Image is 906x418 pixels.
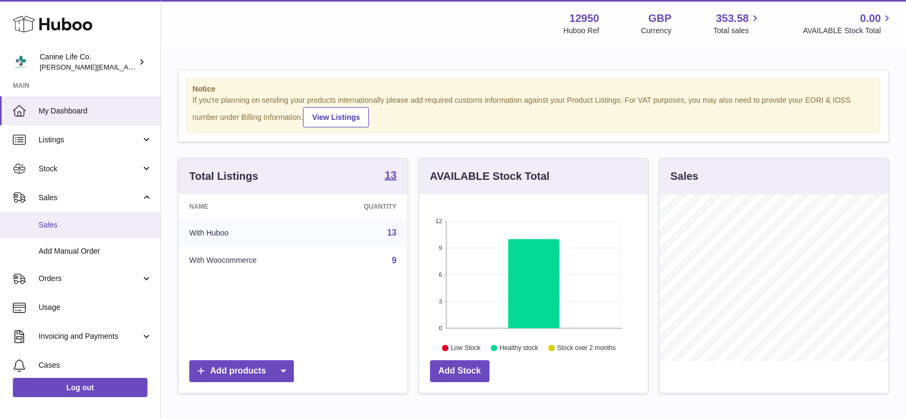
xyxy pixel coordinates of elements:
[713,26,761,36] span: Total sales
[13,378,147,397] a: Log out
[39,106,152,116] span: My Dashboard
[39,331,141,341] span: Invoicing and Payments
[39,220,152,230] span: Sales
[500,344,539,352] text: Healthy stock
[189,360,294,382] a: Add products
[641,26,672,36] div: Currency
[384,170,396,183] a: 13
[40,52,136,72] div: Canine Life Co.
[321,194,407,219] th: Quantity
[439,325,442,331] text: 0
[392,256,397,265] a: 9
[189,169,258,184] h3: Total Listings
[387,228,397,237] a: 13
[192,84,874,94] strong: Notice
[179,247,321,275] td: With Woocommerce
[430,360,489,382] a: Add Stock
[569,11,599,26] strong: 12950
[648,11,671,26] strong: GBP
[713,11,761,36] a: 353.58 Total sales
[40,63,215,71] span: [PERSON_NAME][EMAIL_ADDRESS][DOMAIN_NAME]
[13,54,29,70] img: kevin@clsgltd.co.uk
[716,11,748,26] span: 353.58
[451,344,481,352] text: Low Stock
[860,11,881,26] span: 0.00
[39,273,141,284] span: Orders
[803,11,893,36] a: 0.00 AVAILABLE Stock Total
[192,95,874,127] div: If you're planning on sending your products internationally please add required customs informati...
[439,298,442,305] text: 3
[39,164,141,174] span: Stock
[39,360,152,370] span: Cases
[384,170,396,180] strong: 13
[39,246,152,256] span: Add Manual Order
[179,219,321,247] td: With Huboo
[435,218,442,224] text: 12
[39,193,141,203] span: Sales
[430,169,549,184] h3: AVAILABLE Stock Total
[39,302,152,313] span: Usage
[670,169,698,184] h3: Sales
[439,271,442,278] text: 6
[303,107,369,127] a: View Listings
[39,135,141,145] span: Listings
[179,194,321,219] th: Name
[803,26,893,36] span: AVAILABLE Stock Total
[563,26,599,36] div: Huboo Ref
[557,344,615,352] text: Stock over 2 months
[439,245,442,251] text: 9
